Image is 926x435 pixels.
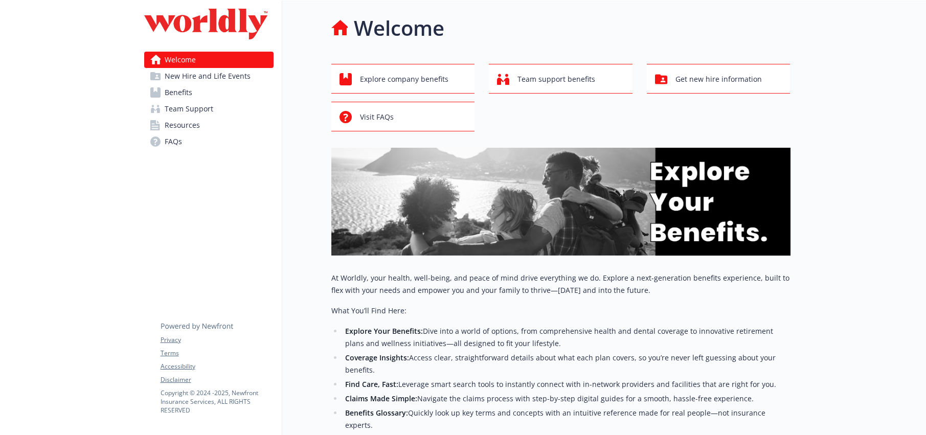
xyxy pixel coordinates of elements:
[161,349,273,358] a: Terms
[331,305,791,317] p: What You’ll Find Here:
[331,102,475,131] button: Visit FAQs
[345,353,409,362] strong: Coverage Insights:
[144,101,274,117] a: Team Support
[517,70,595,89] span: Team support benefits
[331,272,791,296] p: At Worldly, your health, well-being, and peace of mind drive everything we do. Explore a next-gen...
[345,326,423,336] strong: Explore Your Benefits:
[165,84,192,101] span: Benefits
[343,325,791,350] li: Dive into a world of options, from comprehensive health and dental coverage to innovative retirem...
[161,375,273,384] a: Disclaimer
[165,52,196,68] span: Welcome
[360,70,448,89] span: Explore company benefits
[360,107,394,127] span: Visit FAQs
[161,362,273,371] a: Accessibility
[345,394,417,403] strong: Claims Made Simple:
[343,378,791,391] li: Leverage smart search tools to instantly connect with in-network providers and facilities that ar...
[343,393,791,405] li: Navigate the claims process with step-by-step digital guides for a smooth, hassle-free experience.
[647,64,791,94] button: Get new hire information
[144,117,274,133] a: Resources
[343,352,791,376] li: Access clear, straightforward details about what each plan covers, so you’re never left guessing ...
[144,84,274,101] a: Benefits
[161,335,273,345] a: Privacy
[675,70,762,89] span: Get new hire information
[165,117,200,133] span: Resources
[331,64,475,94] button: Explore company benefits
[489,64,633,94] button: Team support benefits
[343,407,791,431] li: Quickly look up key terms and concepts with an intuitive reference made for real people—not insur...
[144,68,274,84] a: New Hire and Life Events
[331,148,791,256] img: overview page banner
[165,101,213,117] span: Team Support
[354,13,444,43] h1: Welcome
[165,68,251,84] span: New Hire and Life Events
[144,133,274,150] a: FAQs
[161,388,273,415] p: Copyright © 2024 - 2025 , Newfront Insurance Services, ALL RIGHTS RESERVED
[144,52,274,68] a: Welcome
[345,408,408,418] strong: Benefits Glossary:
[345,379,398,389] strong: Find Care, Fast:
[165,133,182,150] span: FAQs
